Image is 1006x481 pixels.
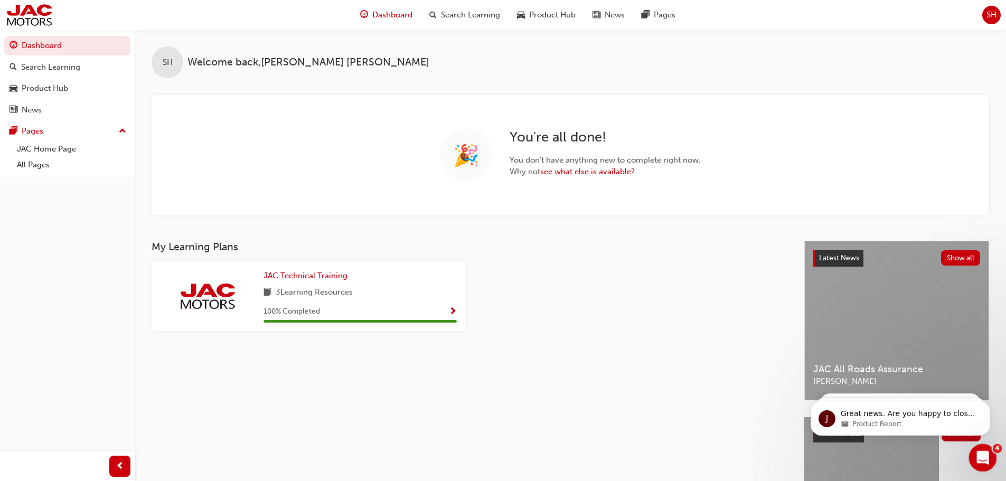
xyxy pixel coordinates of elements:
button: Pages [4,121,130,141]
a: Search Learning [4,58,130,77]
span: JAC Technical Training [264,271,347,280]
span: Pages [654,9,675,21]
span: car-icon [10,84,17,93]
span: SH [986,9,996,21]
span: prev-icon [116,460,124,473]
span: 4 [993,444,1002,454]
span: search-icon [10,63,17,72]
a: car-iconProduct Hub [509,4,584,26]
span: book-icon [264,286,271,299]
span: Welcome back , [PERSON_NAME] [PERSON_NAME] [187,56,429,69]
span: guage-icon [10,41,17,51]
span: 100 % Completed [264,306,320,318]
a: JAC Technical Training [264,270,352,282]
a: News [4,100,130,120]
button: SH [982,6,1001,24]
span: car-icon [517,8,525,22]
span: news-icon [593,8,600,22]
span: News [605,9,625,21]
div: Product Hub [22,82,68,95]
span: search-icon [429,8,437,22]
span: news-icon [10,106,17,115]
h2: You ' re all done! [510,129,701,146]
a: news-iconNews [584,4,633,26]
span: SH [163,56,173,69]
a: JAC Home Page [13,141,130,157]
span: pages-icon [10,127,17,136]
iframe: Intercom notifications message [795,379,1006,452]
span: [PERSON_NAME] [813,375,980,388]
a: see what else is available? [540,167,635,176]
a: guage-iconDashboard [352,4,421,26]
img: jac-portal [178,282,237,310]
span: up-icon [119,125,126,138]
span: Show Progress [449,307,457,317]
a: search-iconSearch Learning [421,4,509,26]
span: 🎉 [453,149,480,162]
a: All Pages [13,157,130,173]
div: Search Learning [21,61,80,73]
span: Search Learning [441,9,500,21]
span: You don ' t have anything new to complete right now. [510,154,701,166]
span: guage-icon [360,8,368,22]
span: 3 Learning Resources [276,286,353,299]
a: pages-iconPages [633,4,684,26]
a: Dashboard [4,36,130,55]
iframe: Intercom live chat [969,444,997,472]
span: Product Hub [529,9,576,21]
button: Show all [941,250,981,266]
button: DashboardSearch LearningProduct HubNews [4,34,130,121]
div: Pages [22,125,43,137]
span: Dashboard [372,9,412,21]
span: Latest News [819,253,859,262]
h3: My Learning Plans [152,241,787,253]
a: Latest NewsShow all [813,250,980,267]
span: pages-icon [642,8,650,22]
button: Show Progress [449,305,457,318]
img: jac-portal [5,3,53,27]
a: Latest NewsShow allJAC All Roads Assurance[PERSON_NAME] [804,241,989,400]
a: Product Hub [4,79,130,98]
span: JAC All Roads Assurance [813,363,980,375]
div: News [22,104,42,116]
span: Why not [510,166,701,178]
